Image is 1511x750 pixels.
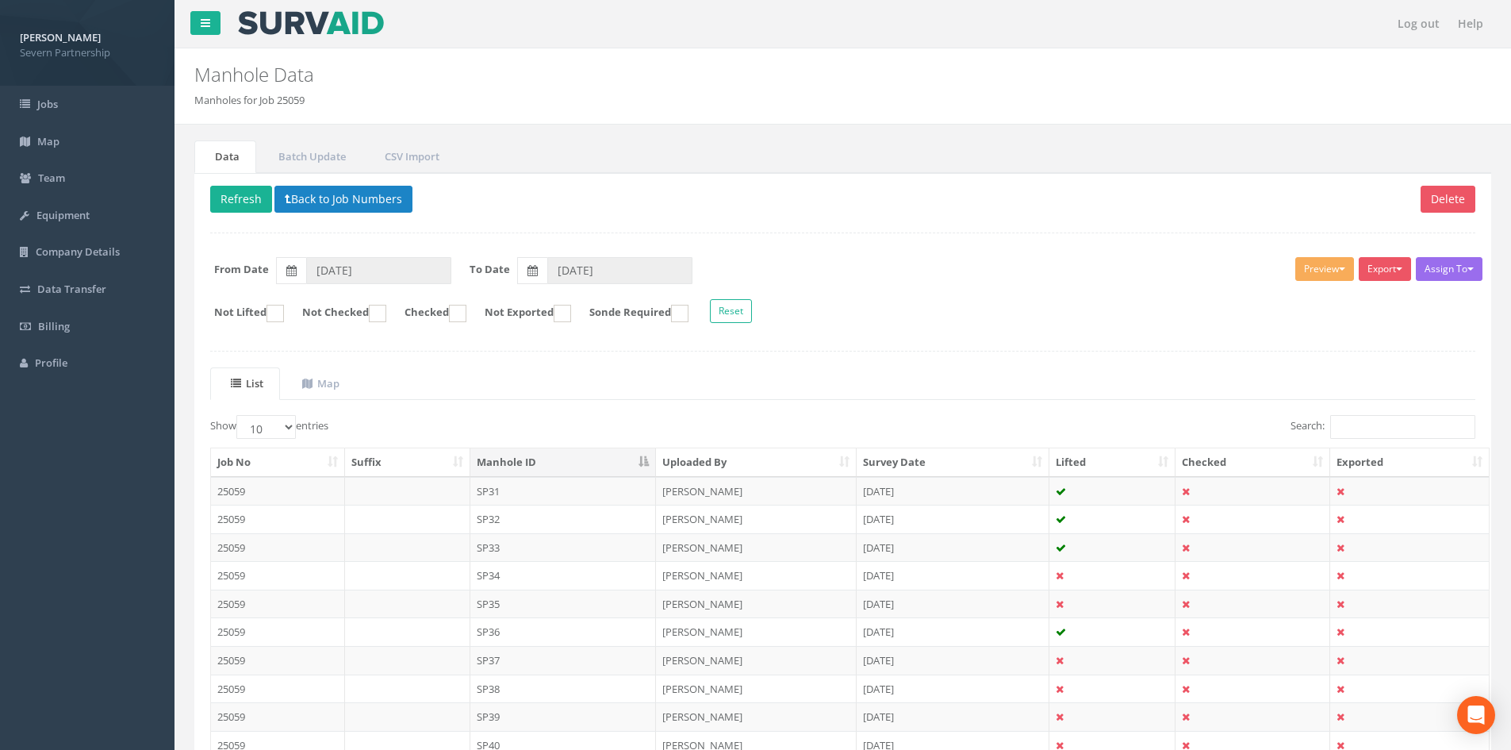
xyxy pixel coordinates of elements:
[1421,186,1475,213] button: Delete
[210,415,328,439] label: Show entries
[210,367,280,400] a: List
[470,533,657,562] td: SP33
[857,533,1049,562] td: [DATE]
[656,646,857,675] td: [PERSON_NAME]
[211,590,345,618] td: 25059
[211,477,345,506] td: 25059
[20,45,155,60] span: Severn Partnership
[656,477,857,506] td: [PERSON_NAME]
[656,561,857,590] td: [PERSON_NAME]
[36,208,90,222] span: Equipment
[38,319,70,333] span: Billing
[656,533,857,562] td: [PERSON_NAME]
[194,64,1271,85] h2: Manhole Data
[37,97,58,111] span: Jobs
[857,646,1049,675] td: [DATE]
[1359,257,1411,281] button: Export
[37,134,59,148] span: Map
[1416,257,1482,281] button: Assign To
[470,477,657,506] td: SP31
[211,561,345,590] td: 25059
[857,561,1049,590] td: [DATE]
[1290,415,1475,439] label: Search:
[857,448,1049,477] th: Survey Date: activate to sort column ascending
[470,505,657,533] td: SP32
[210,186,272,213] button: Refresh
[236,415,296,439] select: Showentries
[211,702,345,731] td: 25059
[547,257,692,284] input: To Date
[231,376,263,390] uib-tab-heading: List
[35,356,67,370] span: Profile
[306,257,451,284] input: From Date
[470,262,510,277] label: To Date
[274,186,412,213] button: Back to Job Numbers
[211,533,345,562] td: 25059
[857,702,1049,731] td: [DATE]
[286,305,386,322] label: Not Checked
[20,26,155,60] a: [PERSON_NAME] Severn Partnership
[1295,257,1354,281] button: Preview
[857,675,1049,703] td: [DATE]
[214,262,269,277] label: From Date
[1457,696,1495,734] div: Open Intercom Messenger
[198,305,284,322] label: Not Lifted
[211,675,345,703] td: 25059
[470,675,657,703] td: SP38
[470,617,657,646] td: SP36
[194,93,305,108] li: Manholes for Job 25059
[656,590,857,618] td: [PERSON_NAME]
[1049,448,1176,477] th: Lifted: activate to sort column ascending
[211,448,345,477] th: Job No: activate to sort column ascending
[470,448,657,477] th: Manhole ID: activate to sort column descending
[573,305,688,322] label: Sonde Required
[194,140,256,173] a: Data
[211,646,345,675] td: 25059
[211,617,345,646] td: 25059
[211,505,345,533] td: 25059
[1330,415,1475,439] input: Search:
[857,617,1049,646] td: [DATE]
[258,140,362,173] a: Batch Update
[470,702,657,731] td: SP39
[1330,448,1489,477] th: Exported: activate to sort column ascending
[656,702,857,731] td: [PERSON_NAME]
[20,30,101,44] strong: [PERSON_NAME]
[470,561,657,590] td: SP34
[36,244,120,259] span: Company Details
[470,590,657,618] td: SP35
[364,140,456,173] a: CSV Import
[656,675,857,703] td: [PERSON_NAME]
[345,448,470,477] th: Suffix: activate to sort column ascending
[469,305,571,322] label: Not Exported
[656,617,857,646] td: [PERSON_NAME]
[857,505,1049,533] td: [DATE]
[470,646,657,675] td: SP37
[389,305,466,322] label: Checked
[302,376,339,390] uib-tab-heading: Map
[857,477,1049,506] td: [DATE]
[857,590,1049,618] td: [DATE]
[282,367,356,400] a: Map
[1175,448,1330,477] th: Checked: activate to sort column ascending
[37,282,106,296] span: Data Transfer
[656,505,857,533] td: [PERSON_NAME]
[38,171,65,185] span: Team
[656,448,857,477] th: Uploaded By: activate to sort column ascending
[710,299,752,323] button: Reset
